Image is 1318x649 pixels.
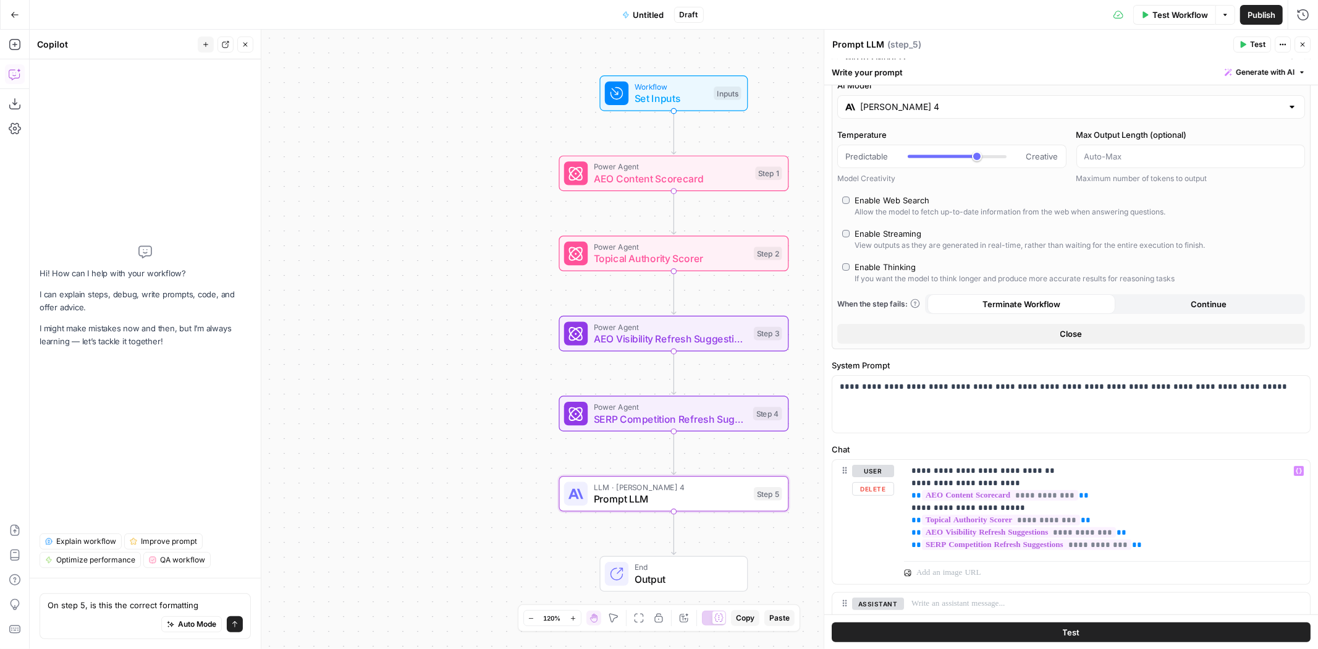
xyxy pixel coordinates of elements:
div: LLM · [PERSON_NAME] 4Prompt LLMStep 5 [559,476,789,512]
span: ( step_5 ) [887,38,921,51]
button: Untitled [615,5,672,25]
span: End [635,561,735,573]
button: Paste [764,610,795,626]
span: Set Inputs [635,91,708,106]
div: Enable Web Search [855,194,929,206]
div: WorkflowSet InputsInputs [559,75,789,111]
div: Copilot [37,38,194,51]
div: Power AgentSERP Competition Refresh SuggestionsStep 4 [559,396,789,431]
span: AEO Content Scorecard [594,171,750,186]
span: Prompt LLM [594,491,748,506]
span: Test [1063,626,1080,638]
button: Continue [1115,294,1303,314]
span: Power Agent [594,161,750,172]
input: Auto-Max [1084,150,1297,163]
g: Edge from step_2 to step_3 [672,271,676,314]
div: Write your prompt [824,59,1318,85]
button: Generate with AI [1220,64,1311,80]
input: Enable ThinkingIf you want the model to think longer and produce more accurate results for reason... [842,263,850,271]
div: Maximum number of tokens to output [1076,173,1305,184]
div: Allow the model to fetch up-to-date information from the web when answering questions. [855,206,1165,218]
span: Generate with AI [1236,67,1295,78]
span: Paste [769,613,790,624]
g: Edge from start to step_1 [672,111,676,154]
g: Edge from step_3 to step_4 [672,352,676,394]
div: EndOutput [559,556,789,592]
p: I might make mistakes now and then, but I’m always learning — let’s tackle it together! [40,322,251,348]
label: System Prompt [832,359,1311,371]
button: Test [1233,36,1271,53]
button: user [852,465,894,477]
span: Test [1250,39,1265,50]
div: Step 2 [754,247,782,260]
label: AI Model [837,79,1305,91]
p: Hi! How can I help with your workflow? [40,267,251,280]
textarea: Prompt LLM [832,38,884,51]
button: Improve prompt [124,533,203,549]
g: Edge from step_1 to step_2 [672,192,676,234]
span: 120% [544,613,561,623]
label: Chat [832,443,1311,456]
span: Improve prompt [141,536,197,547]
span: Workflow [635,80,708,92]
span: Continue [1191,298,1227,310]
div: Step 5 [754,487,782,501]
g: Edge from step_4 to step_5 [672,431,676,474]
span: Auto Mode [178,619,216,630]
button: assistant [852,598,904,610]
span: Power Agent [594,401,747,413]
button: Close [837,324,1305,344]
span: Test Workflow [1152,9,1208,21]
button: Explain workflow [40,533,122,549]
div: If you want the model to think longer and produce more accurate results for reasoning tasks [855,273,1175,284]
div: userDelete [832,460,894,584]
input: Enable Web SearchAllow the model to fetch up-to-date information from the web when answering ques... [842,197,850,204]
label: Max Output Length (optional) [1076,129,1305,141]
span: Copy [736,613,754,624]
button: Copy [731,610,759,626]
div: View outputs as they are generated in real-time, rather than waiting for the entire execution to ... [855,240,1205,251]
div: Inputs [714,87,741,100]
button: Auto Mode [161,616,222,632]
div: Power AgentAEO Visibility Refresh SuggestionsStep 3 [559,316,789,352]
div: Step 4 [753,407,782,420]
span: Draft [680,9,698,20]
span: Output [635,572,735,587]
span: Publish [1248,9,1275,21]
input: Select a model [860,101,1282,113]
div: Power AgentTopical Authority ScorerStep 2 [559,235,789,271]
span: Explain workflow [56,536,116,547]
span: Terminate Workflow [982,298,1060,310]
span: QA workflow [160,554,205,566]
div: Step 1 [756,167,782,180]
span: Optimize performance [56,554,135,566]
span: Close [1060,328,1083,340]
span: Predictable [845,150,888,163]
span: AEO Visibility Refresh Suggestions [594,331,748,346]
label: Temperature [837,129,1067,141]
div: Enable Thinking [855,261,916,273]
button: QA workflow [143,552,211,568]
textarea: On step 5, is this the correct formatting [48,599,243,611]
button: Test [832,622,1311,642]
span: Creative [1026,150,1058,163]
div: Step 3 [754,327,782,341]
input: Enable StreamingView outputs as they are generated in real-time, rather than waiting for the enti... [842,230,850,237]
button: Delete [852,482,894,496]
div: Power AgentAEO Content ScorecardStep 1 [559,156,789,192]
span: Untitled [633,9,664,21]
span: Topical Authority Scorer [594,251,748,266]
button: Optimize performance [40,552,141,568]
span: Power Agent [594,321,748,333]
div: Model Creativity [837,173,1067,184]
div: Enable Streaming [855,227,921,240]
span: LLM · [PERSON_NAME] 4 [594,481,748,493]
p: I can explain steps, debug, write prompts, code, and offer advice. [40,288,251,314]
g: Edge from step_5 to end [672,512,676,554]
a: When the step fails: [837,299,920,310]
button: Test Workflow [1133,5,1215,25]
span: SERP Competition Refresh Suggestions [594,412,747,426]
span: Power Agent [594,241,748,253]
button: Publish [1240,5,1283,25]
